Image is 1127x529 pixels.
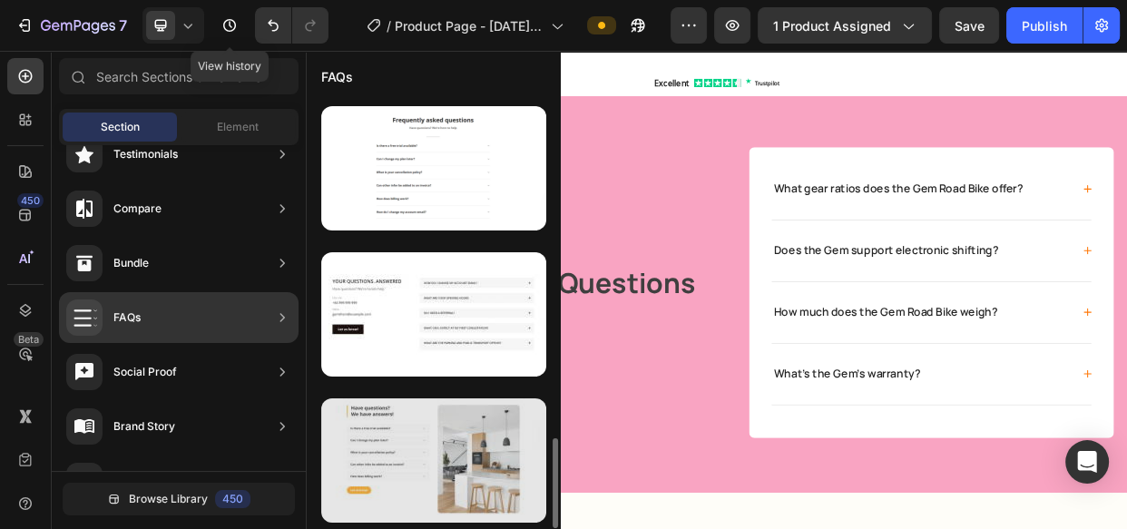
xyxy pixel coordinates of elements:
[1065,440,1109,484] div: Open Intercom Messenger
[773,16,891,35] span: 1 product assigned
[1006,7,1083,44] button: Publish
[113,309,141,327] div: FAQs
[939,7,999,44] button: Save
[620,338,916,356] p: How much does the Gem Road Bike weigh?
[620,174,950,191] p: What gear ratios does the Gem Road Bike offer?
[119,15,127,36] p: 7
[955,18,985,34] span: Save
[1022,16,1067,35] div: Publish
[113,363,177,381] div: Social Proof
[101,119,140,135] span: Section
[59,58,299,94] input: Search Sections & Elements
[758,7,932,44] button: 1 product assigned
[63,483,295,515] button: Browse Library450
[7,7,135,44] button: 7
[395,16,544,35] span: Product Page - [DATE] 20:40:21
[217,119,259,135] span: Element
[17,193,44,208] div: 450
[113,417,175,436] div: Brand Story
[620,420,814,437] p: What's the Gem's warranty?
[113,145,178,163] div: Testimonials
[14,332,44,347] div: Beta
[620,257,917,274] p: Does the Gem support electronic shifting?
[129,491,208,507] span: Browse Library
[255,7,328,44] div: Undo/Redo
[387,16,391,35] span: /
[113,254,149,272] div: Bundle
[215,490,250,508] div: 450
[113,200,162,218] div: Compare
[306,51,1127,529] iframe: Design area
